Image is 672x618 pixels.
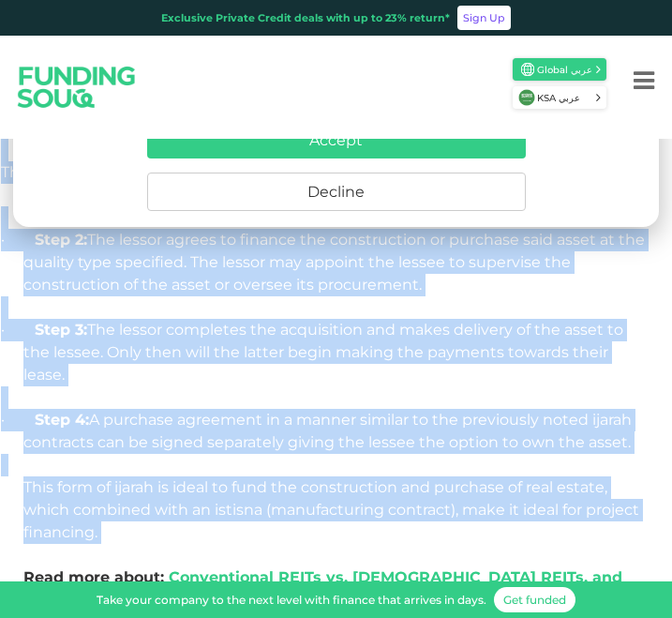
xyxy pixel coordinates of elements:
[23,231,645,294] span: The lessor agrees to finance the construction or purchase said asset at the quality type specifie...
[35,231,87,249] span: Step 2:
[35,411,89,429] span: Step 4:
[23,568,622,609] a: Conventional REITs vs. [DEMOGRAPHIC_DATA] REITs, and the case for investing in them
[3,49,151,125] img: Logo
[521,63,534,76] img: SA Flag
[23,411,632,451] span: A purchase agreement in a manner similar to the previously noted ijarah contracts can be signed s...
[1,321,35,339] span: ·
[147,173,526,211] button: Decline
[457,6,511,30] a: Sign Up
[147,122,526,158] button: Accept
[23,478,639,541] span: This form of ijarah is ideal to fund the construction and purchase of real estate, which combined...
[35,321,87,339] span: Step 3:
[616,43,672,118] button: Menu
[23,321,623,384] span: The lessor completes the acquisition and makes delivery of the asset to the lessee. Only then wil...
[23,568,164,586] span: Read more about:
[1,231,35,249] span: ·
[1,163,622,203] span: The lease will factor in the cost of constructing or procuring the asset in addition to the profi...
[518,89,535,106] img: SA Flag
[537,63,594,77] span: Global عربي
[1,411,35,429] span: ·
[97,592,486,609] div: Take your company to the next level with finance that arrives in days.
[537,91,594,105] span: KSA عربي
[494,587,575,612] a: Get funded
[161,10,450,26] div: Exclusive Private Credit deals with up to 23% return*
